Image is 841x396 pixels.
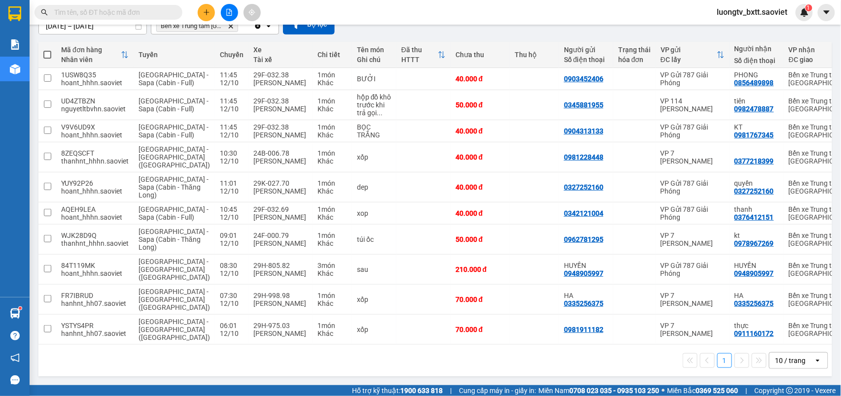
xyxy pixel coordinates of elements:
span: notification [10,353,20,363]
span: | [450,385,452,396]
div: AQEH9LEA [61,205,129,213]
span: [GEOGRAPHIC_DATA] - [GEOGRAPHIC_DATA] ([GEOGRAPHIC_DATA]) [139,288,210,311]
img: warehouse-icon [10,308,20,319]
div: Khác [317,213,347,221]
div: 40.000 đ [456,209,505,217]
input: Tìm tên, số ĐT hoặc mã đơn [54,7,171,18]
div: 40.000 đ [456,75,505,83]
div: thanhnt_hhhn.saoviet [61,157,129,165]
div: 29F-032.38 [253,123,308,131]
div: 12/10 [220,157,244,165]
div: 29H-998.98 [253,292,308,299]
div: ĐC lấy [661,56,717,64]
div: 12/10 [220,330,244,337]
span: file-add [226,9,233,16]
input: Selected Bến xe Trung tâm Lào Cai. [240,21,241,31]
div: 1 món [317,71,347,79]
div: Nhân viên [61,56,121,64]
div: 11:45 [220,123,244,131]
div: Người gửi [564,46,608,54]
sup: 1 [19,307,22,310]
div: 1 món [317,231,347,239]
div: 0335256375 [735,299,774,307]
div: 0948905997 [564,269,603,277]
div: 0978967269 [735,239,774,247]
div: Đã thu [401,46,438,54]
div: [PERSON_NAME] [253,157,308,165]
div: sau [357,265,391,273]
input: Select a date range. [39,18,146,34]
span: luongtv_bxtt.saoviet [709,6,796,18]
span: Miền Nam [538,385,660,396]
div: 29H-805.82 [253,262,308,269]
div: 70.000 đ [456,326,505,333]
div: 0856489898 [735,79,774,87]
div: 0982478887 [735,105,774,113]
span: [GEOGRAPHIC_DATA] - [GEOGRAPHIC_DATA] ([GEOGRAPHIC_DATA]) [139,318,210,341]
div: VP 114 [PERSON_NAME] [661,97,725,113]
div: hanhnt_hh07.saoviet [61,330,129,337]
div: 24B-006.78 [253,149,308,157]
div: VP Gửi 787 Giải Phóng [661,71,725,87]
div: hoant_hhhn.saoviet [61,79,129,87]
div: dep [357,183,391,191]
div: VP Gửi 787 Giải Phóng [661,179,725,195]
div: 0327252160 [564,183,603,191]
div: Người nhận [735,45,779,53]
span: 1 [807,4,810,11]
div: hoant_hhhn.saoviet [61,213,129,221]
div: 84T119MK [61,262,129,269]
div: YSTYS4PR [61,322,129,330]
div: 50.000 đ [456,101,505,109]
div: [PERSON_NAME] [253,269,308,277]
span: copyright [786,387,793,394]
div: [PERSON_NAME] [253,213,308,221]
span: Hỗ trợ kỹ thuật: [352,385,443,396]
div: BƯỞI [357,75,391,83]
div: [PERSON_NAME] [253,330,308,337]
div: 210.000 đ [456,265,505,273]
div: Tên món [357,46,391,54]
div: hộp đồ khô [357,93,391,101]
div: 12/10 [220,239,244,247]
div: VP Gửi 787 Giải Phóng [661,205,725,221]
div: 12/10 [220,105,244,113]
div: túi ốc [357,235,391,243]
img: logo-vxr [8,6,21,21]
strong: 0369 525 060 [696,387,738,395]
button: caret-down [818,4,835,21]
div: V9V6UD9X [61,123,129,131]
div: 40.000 đ [456,127,505,135]
div: Chuyến [220,51,244,59]
div: 40.000 đ [456,183,505,191]
div: 24F-000.79 [253,231,308,239]
button: aim [244,4,261,21]
span: question-circle [10,331,20,340]
div: YUY92P26 [61,179,129,187]
div: [PERSON_NAME] [253,105,308,113]
div: Khác [317,269,347,277]
div: 0335256375 [564,299,603,307]
div: 12/10 [220,269,244,277]
span: Bến xe Trung tâm Lào Cai, close by backspace [156,20,238,32]
div: 29H-975.03 [253,322,308,330]
div: VP gửi [661,46,717,54]
span: ⚪️ [662,389,665,393]
span: caret-down [822,8,831,17]
div: 1 món [317,205,347,213]
span: [GEOGRAPHIC_DATA] - Sapa (Cabin - Full) [139,71,209,87]
img: icon-new-feature [800,8,809,17]
div: 8ZEQSCFT [61,149,129,157]
span: [GEOGRAPHIC_DATA] - [GEOGRAPHIC_DATA] ([GEOGRAPHIC_DATA]) [139,145,210,169]
div: 40.000 đ [456,153,505,161]
svg: Clear all [254,22,262,30]
span: [GEOGRAPHIC_DATA] - Sapa (Cabin - Full) [139,97,209,113]
div: Khác [317,330,347,337]
div: Khác [317,79,347,87]
div: thanh [735,205,779,213]
th: Toggle SortBy [56,42,134,68]
svg: open [265,22,273,30]
div: trước khi trả gọi người gủi gúp [357,101,391,117]
div: 1 món [317,292,347,299]
div: FR7IBRUD [61,292,129,299]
